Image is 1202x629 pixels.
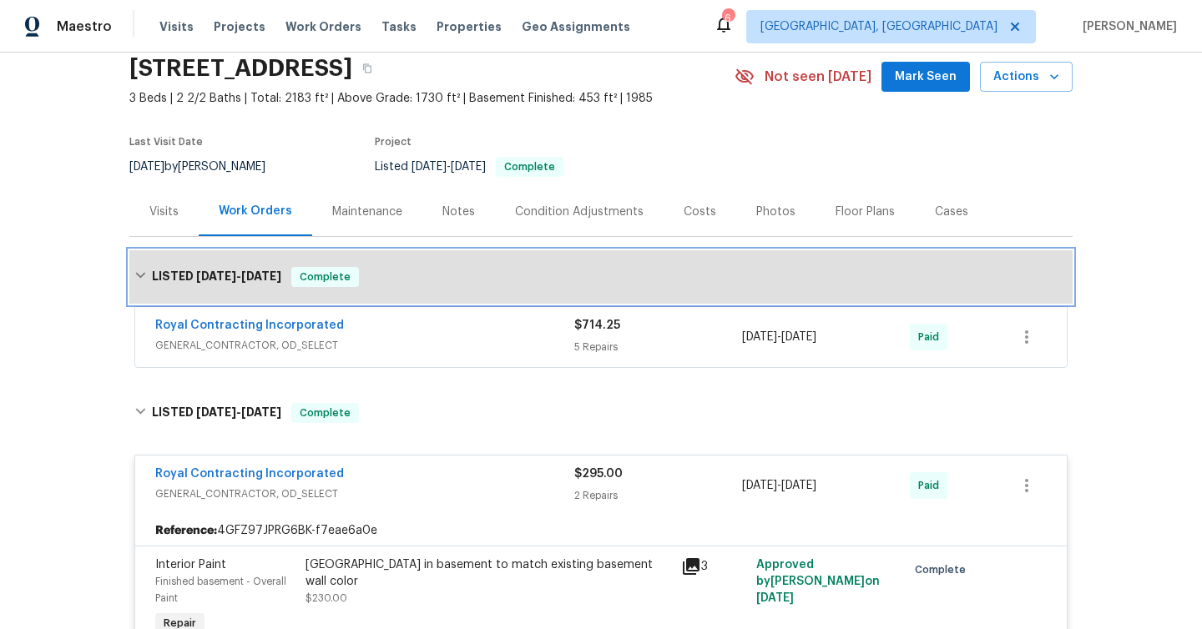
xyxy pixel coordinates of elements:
div: 3 [681,556,746,576]
span: GENERAL_CONTRACTOR, OD_SELECT [155,337,574,354]
span: Complete [293,405,357,421]
span: [GEOGRAPHIC_DATA], [GEOGRAPHIC_DATA] [760,18,997,35]
div: 5 Repairs [574,339,742,355]
span: [DATE] [196,406,236,418]
span: - [742,329,816,345]
span: Interior Paint [155,559,226,571]
span: Actions [993,67,1059,88]
span: [DATE] [196,270,236,282]
span: [DATE] [129,161,164,173]
span: 3 Beds | 2 2/2 Baths | Total: 2183 ft² | Above Grade: 1730 ft² | Basement Finished: 453 ft² | 1985 [129,90,735,107]
span: Last Visit Date [129,137,203,147]
span: Not seen [DATE] [765,68,871,85]
span: [DATE] [742,331,777,343]
span: Geo Assignments [522,18,630,35]
span: Tasks [381,21,417,33]
div: Work Orders [219,203,292,219]
button: Actions [980,62,1073,93]
div: Cases [935,204,968,220]
h2: [STREET_ADDRESS] [129,60,352,77]
div: 2 Repairs [574,487,742,504]
span: [DATE] [756,592,794,604]
div: 6 [722,10,734,27]
span: [DATE] [781,331,816,343]
span: Properties [437,18,502,35]
div: Floor Plans [836,204,895,220]
span: Mark Seen [895,67,957,88]
div: LISTED [DATE]-[DATE]Complete [129,386,1073,440]
span: Projects [214,18,265,35]
div: [GEOGRAPHIC_DATA] in basement to match existing basement wall color [306,556,671,590]
span: GENERAL_CONTRACTOR, OD_SELECT [155,486,574,502]
div: LISTED [DATE]-[DATE]Complete [129,250,1073,304]
span: [PERSON_NAME] [1076,18,1177,35]
a: Royal Contracting Incorporated [155,320,344,331]
span: $230.00 [306,593,347,603]
span: [DATE] [412,161,447,173]
span: Complete [293,269,357,285]
span: Complete [915,561,972,578]
span: Finished basement - Overall Paint [155,576,286,603]
h6: LISTED [152,267,281,287]
span: Complete [497,162,562,172]
span: - [196,270,281,282]
span: Paid [918,329,946,345]
div: by [PERSON_NAME] [129,157,285,177]
b: Reference: [155,522,217,539]
span: $714.25 [574,320,620,331]
span: [DATE] [241,270,281,282]
div: Maintenance [332,204,402,220]
div: Costs [684,204,716,220]
span: Project [375,137,412,147]
span: Paid [918,477,946,494]
h6: LISTED [152,403,281,423]
div: 4GFZ97JPRG6BK-f7eae6a0e [135,516,1067,546]
span: - [412,161,486,173]
div: Notes [442,204,475,220]
div: Visits [149,204,179,220]
span: Work Orders [285,18,361,35]
span: Approved by [PERSON_NAME] on [756,559,880,604]
span: Visits [159,18,194,35]
span: - [742,477,816,494]
span: [DATE] [781,480,816,491]
span: [DATE] [451,161,486,173]
div: Photos [756,204,795,220]
span: Maestro [57,18,112,35]
span: [DATE] [241,406,281,418]
span: - [196,406,281,418]
div: Condition Adjustments [515,204,644,220]
button: Mark Seen [881,62,970,93]
a: Royal Contracting Incorporated [155,468,344,480]
span: [DATE] [742,480,777,491]
button: Copy Address [352,53,382,83]
span: Listed [375,161,563,173]
span: $295.00 [574,468,623,480]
